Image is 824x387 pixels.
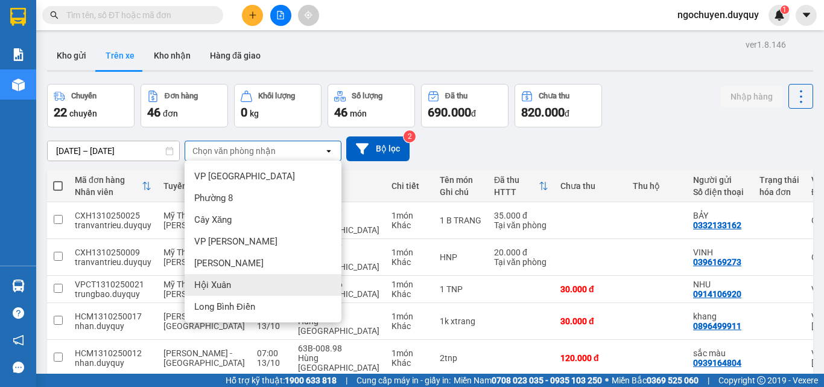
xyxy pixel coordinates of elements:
img: icon-new-feature [774,10,785,21]
span: Hỗ trợ kỹ thuật: [226,374,337,387]
div: Khác [391,289,428,299]
div: 63B-008.98 [298,344,379,353]
div: 30.000 đ [560,284,621,294]
div: NHU [693,280,747,289]
button: Trên xe [96,41,144,70]
th: Toggle SortBy [69,170,157,202]
div: 13/10 [257,321,286,331]
div: 0939164804 [693,358,741,368]
div: Tại văn phòng [494,257,548,267]
div: CXH1310250025 [75,211,151,220]
div: ver 1.8.146 [746,38,786,51]
span: aim [304,11,312,19]
div: Thu hộ [633,181,681,191]
div: Trạng thái [759,175,799,185]
span: 0 [241,105,247,120]
div: VPCT1310250021 [75,280,151,289]
span: Mỹ Tho - [PERSON_NAME] [163,280,228,299]
div: Khác [391,220,428,230]
div: THOA [10,25,95,39]
span: 820.000 [521,105,565,120]
span: đ [471,109,476,118]
span: VP [GEOGRAPHIC_DATA] [194,170,295,182]
div: hóa đơn [759,187,799,197]
button: Khối lượng0kg [234,84,322,127]
div: Chưa thu [560,181,621,191]
span: món [350,109,367,118]
div: Nhân viên [75,187,142,197]
span: question-circle [13,307,24,319]
div: Đã thu [494,175,539,185]
div: Chọn văn phòng nhận [192,145,276,157]
div: HTTT [494,187,539,197]
span: Mỹ Tho - [PERSON_NAME] [163,211,228,230]
div: 07:00 [257,348,286,358]
div: Số điện thoại [693,187,747,197]
div: Đã thu [445,92,467,100]
button: Chuyến22chuyến [47,84,135,127]
strong: 0369 525 060 [647,376,699,385]
div: Ghi chú [440,187,482,197]
div: khang [693,312,747,321]
button: plus [242,5,263,26]
img: warehouse-icon [12,78,25,91]
span: [PERSON_NAME] [194,257,264,269]
div: Tại văn phòng [494,220,548,230]
sup: 2 [404,130,416,142]
div: 1 món [391,312,428,321]
span: Cây Xăng [194,214,232,226]
div: 13/10 [257,358,286,368]
button: file-add [270,5,291,26]
div: 1 món [391,248,428,257]
div: 1k xtrang [440,316,482,326]
ul: Menu [185,161,341,322]
div: tranvantrieu.duyquy [75,220,151,230]
sup: 1 [781,5,789,14]
img: logo-vxr [10,8,26,26]
span: Miền Bắc [612,374,699,387]
div: Khối lượng [258,92,295,100]
button: Bộ lọc [346,136,410,161]
span: search [50,11,59,19]
div: HNP [440,252,482,262]
div: 1 B TRANG [440,216,482,225]
span: Hội Xuân [194,279,231,291]
div: 30.000 đ [560,316,621,326]
span: notification [13,334,24,346]
div: sắc màu [693,348,747,358]
span: kg [250,109,259,118]
input: Tìm tên, số ĐT hoặc mã đơn [66,8,209,22]
div: BẢY [693,211,747,220]
div: Đơn hàng [165,92,198,100]
div: 1 TNP [440,284,482,294]
span: Phường 8 [194,192,233,204]
div: Chuyến [71,92,97,100]
div: 0396169273 [693,257,741,267]
button: Kho gửi [47,41,96,70]
span: message [13,362,24,373]
div: tranvantrieu.duyquy [75,257,151,267]
span: Cung cấp máy in - giấy in: [357,374,451,387]
div: Khác [391,321,428,331]
button: Hàng đã giao [200,41,270,70]
span: 1 [782,5,787,14]
div: 0373281022 [103,39,200,56]
div: 1 món [391,280,428,289]
span: đơn [163,109,178,118]
img: warehouse-icon [12,280,25,292]
div: 20.000 đ [494,248,548,257]
div: Mã đơn hàng [75,175,142,185]
span: đ [565,109,569,118]
button: Đã thu690.000đ [421,84,509,127]
svg: open [324,146,334,156]
div: 1 món [391,211,428,220]
div: Tuyến [163,181,245,191]
div: nhan.duyquy [75,321,151,331]
span: 690.000 [428,105,471,120]
span: chuyến [69,109,97,118]
span: file-add [276,11,285,19]
button: Kho nhận [144,41,200,70]
div: Hùng [GEOGRAPHIC_DATA] [298,353,379,373]
div: Khác [391,257,428,267]
div: Chưa thu [539,92,569,100]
